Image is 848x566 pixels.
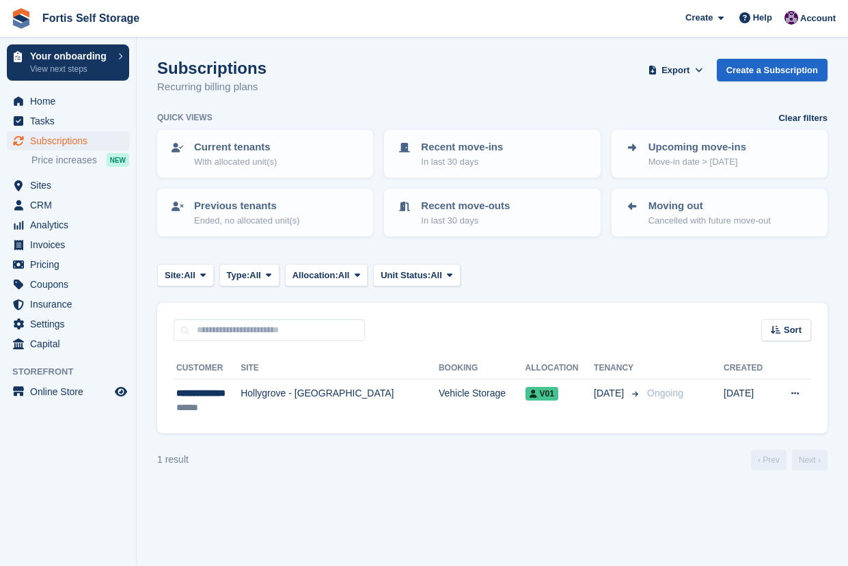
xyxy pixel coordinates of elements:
[753,11,772,25] span: Help
[748,450,830,470] nav: Page
[724,358,774,379] th: Created
[373,264,460,286] button: Unit Status: All
[338,269,350,282] span: All
[194,198,300,214] p: Previous tenants
[219,264,279,286] button: Type: All
[421,214,510,228] p: In last 30 days
[184,269,195,282] span: All
[113,383,129,400] a: Preview store
[107,153,129,167] div: NEW
[685,11,713,25] span: Create
[647,388,683,399] span: Ongoing
[7,334,129,353] a: menu
[292,269,338,282] span: Allocation:
[31,152,129,167] a: Price increases NEW
[648,214,771,228] p: Cancelled with future move-out
[613,131,826,176] a: Upcoming move-ins Move-in date > [DATE]
[7,275,129,294] a: menu
[7,314,129,334] a: menu
[648,198,771,214] p: Moving out
[30,131,112,150] span: Subscriptions
[381,269,430,282] span: Unit Status:
[7,295,129,314] a: menu
[157,59,266,77] h1: Subscriptions
[7,382,129,401] a: menu
[525,358,594,379] th: Allocation
[157,264,214,286] button: Site: All
[30,235,112,254] span: Invoices
[37,7,145,29] a: Fortis Self Storage
[30,196,112,215] span: CRM
[30,295,112,314] span: Insurance
[421,198,510,214] p: Recent move-outs
[594,386,627,401] span: [DATE]
[421,155,503,169] p: In last 30 days
[7,111,129,131] a: menu
[194,214,300,228] p: Ended, no allocated unit(s)
[285,264,368,286] button: Allocation: All
[784,323,802,337] span: Sort
[648,155,746,169] p: Move-in date > [DATE]
[157,111,213,124] h6: Quick views
[30,255,112,274] span: Pricing
[174,358,241,379] th: Customer
[7,235,129,254] a: menu
[724,379,774,422] td: [DATE]
[784,11,798,25] img: Richard Welch
[7,215,129,234] a: menu
[241,358,439,379] th: Site
[159,131,372,176] a: Current tenants With allocated unit(s)
[648,139,746,155] p: Upcoming move-ins
[157,453,189,467] div: 1 result
[661,64,689,77] span: Export
[30,111,112,131] span: Tasks
[7,196,129,215] a: menu
[751,450,787,470] a: Previous
[594,358,642,379] th: Tenancy
[385,190,599,235] a: Recent move-outs In last 30 days
[778,111,828,125] a: Clear filters
[525,387,558,401] span: v01
[241,379,439,422] td: Hollygrove - [GEOGRAPHIC_DATA]
[430,269,442,282] span: All
[30,382,112,401] span: Online Store
[7,255,129,274] a: menu
[30,314,112,334] span: Settings
[11,8,31,29] img: stora-icon-8386f47178a22dfd0bd8f6a31ec36ba5ce8667c1dd55bd0f319d3a0aa187defe.svg
[439,379,525,422] td: Vehicle Storage
[385,131,599,176] a: Recent move-ins In last 30 days
[7,131,129,150] a: menu
[157,79,266,95] p: Recurring billing plans
[646,59,706,81] button: Export
[194,155,277,169] p: With allocated unit(s)
[421,139,503,155] p: Recent move-ins
[439,358,525,379] th: Booking
[30,275,112,294] span: Coupons
[159,190,372,235] a: Previous tenants Ended, no allocated unit(s)
[30,215,112,234] span: Analytics
[31,154,97,167] span: Price increases
[30,63,111,75] p: View next steps
[249,269,261,282] span: All
[792,450,828,470] a: Next
[227,269,250,282] span: Type:
[7,44,129,81] a: Your onboarding View next steps
[30,51,111,61] p: Your onboarding
[800,12,836,25] span: Account
[165,269,184,282] span: Site:
[7,176,129,195] a: menu
[194,139,277,155] p: Current tenants
[30,92,112,111] span: Home
[717,59,828,81] a: Create a Subscription
[30,334,112,353] span: Capital
[30,176,112,195] span: Sites
[613,190,826,235] a: Moving out Cancelled with future move-out
[7,92,129,111] a: menu
[12,365,136,379] span: Storefront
